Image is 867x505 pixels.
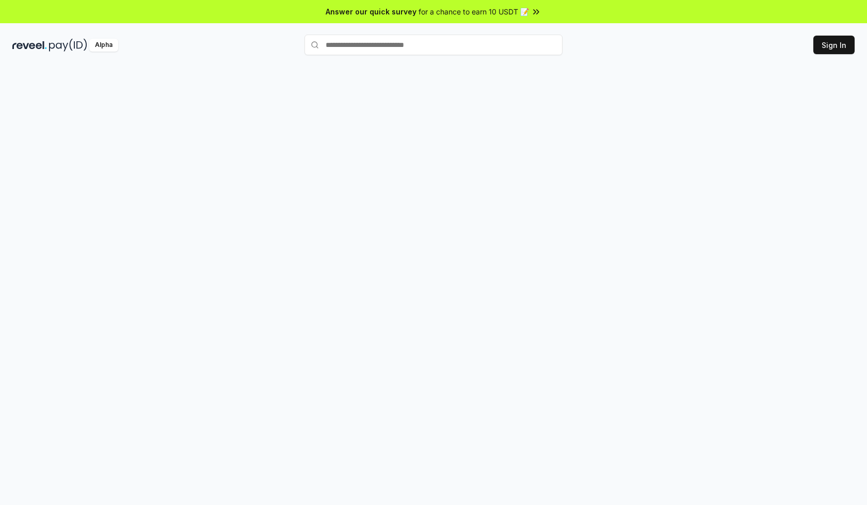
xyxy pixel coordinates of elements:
[419,6,529,17] span: for a chance to earn 10 USDT 📝
[89,39,118,52] div: Alpha
[326,6,416,17] span: Answer our quick survey
[813,36,855,54] button: Sign In
[12,39,47,52] img: reveel_dark
[49,39,87,52] img: pay_id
